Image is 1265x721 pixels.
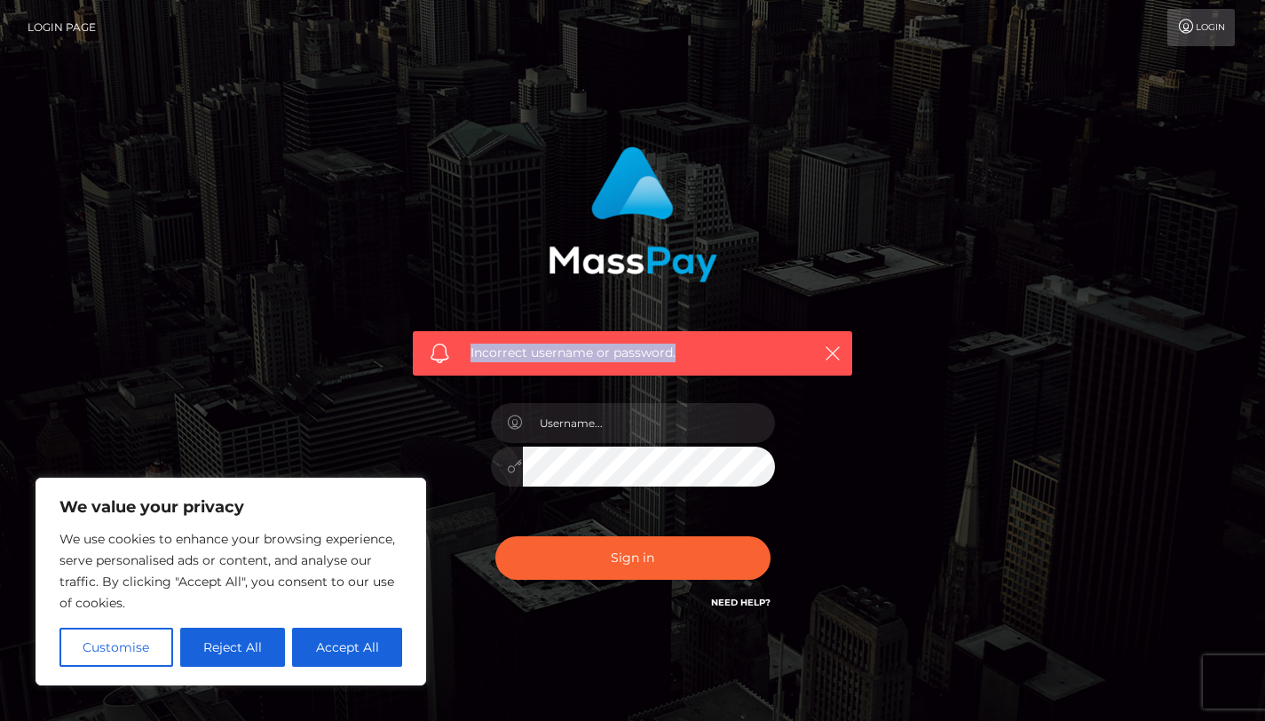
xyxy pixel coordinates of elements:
[180,628,286,667] button: Reject All
[28,9,96,46] a: Login Page
[711,597,771,608] a: Need Help?
[59,628,173,667] button: Customise
[523,403,775,443] input: Username...
[59,496,402,518] p: We value your privacy
[292,628,402,667] button: Accept All
[1167,9,1235,46] a: Login
[36,478,426,685] div: We value your privacy
[549,147,717,282] img: MassPay Login
[470,344,795,362] span: Incorrect username or password.
[495,536,771,580] button: Sign in
[59,528,402,614] p: We use cookies to enhance your browsing experience, serve personalised ads or content, and analys...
